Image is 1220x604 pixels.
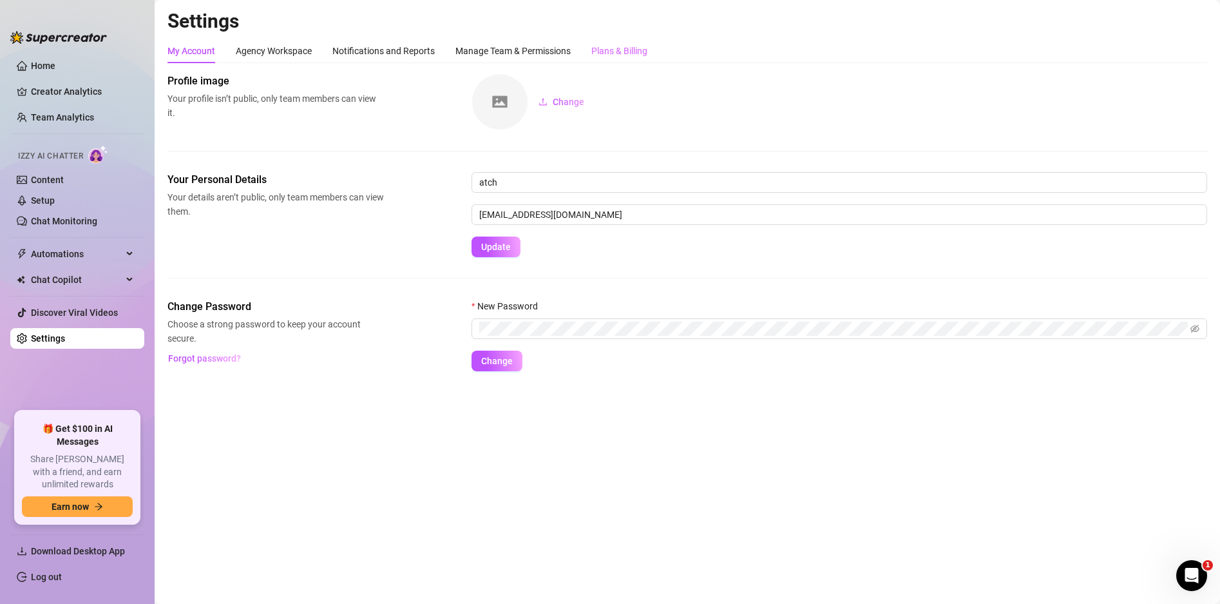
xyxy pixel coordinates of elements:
button: Earn nowarrow-right [22,496,133,517]
img: Chat Copilot [17,275,25,284]
input: Enter name [472,172,1207,193]
span: Change [553,97,584,107]
a: Setup [31,195,55,206]
a: Settings [31,333,65,344]
div: Agency Workspace [236,44,312,58]
iframe: Intercom live chat [1176,560,1207,591]
span: Update [481,242,511,252]
span: thunderbolt [17,249,27,259]
span: Profile image [167,73,384,89]
button: Change [472,351,522,371]
a: Log out [31,572,62,582]
button: Update [472,237,520,257]
span: download [17,546,27,556]
h2: Settings [167,9,1207,34]
span: Share [PERSON_NAME] with a friend, and earn unlimited rewards [22,453,133,491]
img: logo-BBDzfeDw.svg [10,31,107,44]
a: Creator Analytics [31,81,134,102]
a: Team Analytics [31,112,94,122]
div: Manage Team & Permissions [455,44,571,58]
span: Change Password [167,299,384,315]
div: Notifications and Reports [332,44,435,58]
a: Content [31,175,64,185]
button: Change [528,92,595,112]
img: square-placeholder.png [472,74,528,130]
span: Your profile isn’t public, only team members can view it. [167,92,384,120]
div: My Account [167,44,215,58]
span: 1 [1203,560,1213,570]
div: Plans & Billing [591,44,647,58]
span: Earn now [52,502,89,512]
span: arrow-right [94,502,103,511]
button: Forgot password? [167,348,241,369]
img: AI Chatter [88,145,108,164]
span: Automations [31,244,122,264]
span: Download Desktop App [31,546,125,556]
input: New Password [479,322,1188,336]
label: New Password [472,299,546,313]
span: Chat Copilot [31,269,122,290]
input: Enter new email [472,204,1207,225]
a: Chat Monitoring [31,216,97,226]
span: Choose a strong password to keep your account secure. [167,317,384,346]
span: Your details aren’t public, only team members can view them. [167,190,384,219]
span: Izzy AI Chatter [18,150,83,162]
a: Home [31,61,55,71]
a: Discover Viral Videos [31,307,118,318]
span: Change [481,356,513,366]
span: 🎁 Get $100 in AI Messages [22,423,133,448]
span: Your Personal Details [167,172,384,188]
span: eye-invisible [1190,324,1199,333]
span: upload [539,97,548,106]
span: Forgot password? [168,353,241,364]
